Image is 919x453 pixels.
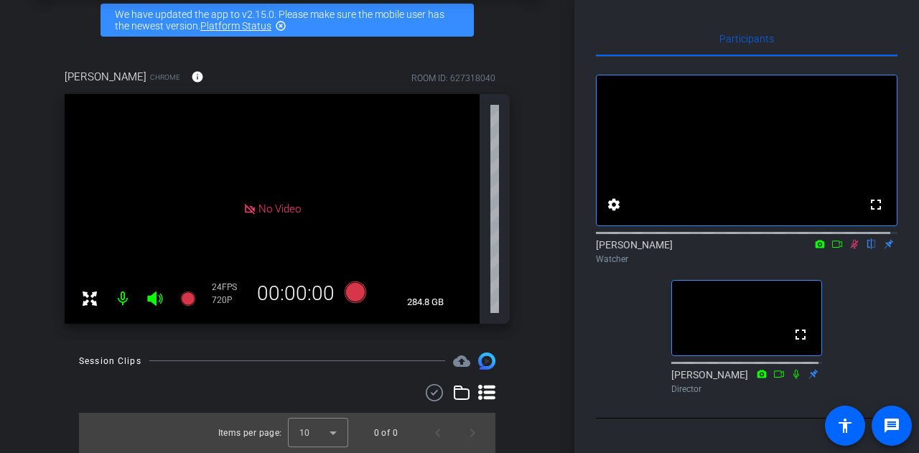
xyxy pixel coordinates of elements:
[79,354,141,368] div: Session Clips
[212,281,248,293] div: 24
[218,426,282,440] div: Items per page:
[374,426,398,440] div: 0 of 0
[258,202,301,215] span: No Video
[719,34,774,44] span: Participants
[191,70,204,83] mat-icon: info
[792,326,809,343] mat-icon: fullscreen
[411,72,495,85] div: ROOM ID: 627318040
[275,20,286,32] mat-icon: highlight_off
[402,294,449,311] span: 284.8 GB
[421,416,455,450] button: Previous page
[605,196,622,213] mat-icon: settings
[455,416,490,450] button: Next page
[478,352,495,370] img: Session clips
[671,383,822,396] div: Director
[248,281,344,306] div: 00:00:00
[212,294,248,306] div: 720P
[867,196,885,213] mat-icon: fullscreen
[150,72,180,83] span: Chrome
[596,238,897,266] div: [PERSON_NAME]
[65,69,146,85] span: [PERSON_NAME]
[453,352,470,370] mat-icon: cloud_upload
[883,417,900,434] mat-icon: message
[863,237,880,250] mat-icon: flip
[596,253,897,266] div: Watcher
[101,4,474,37] div: We have updated the app to v2.15.0. Please make sure the mobile user has the newest version.
[671,368,822,396] div: [PERSON_NAME]
[222,282,237,292] span: FPS
[836,417,854,434] mat-icon: accessibility
[453,352,470,370] span: Destinations for your clips
[200,20,271,32] a: Platform Status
